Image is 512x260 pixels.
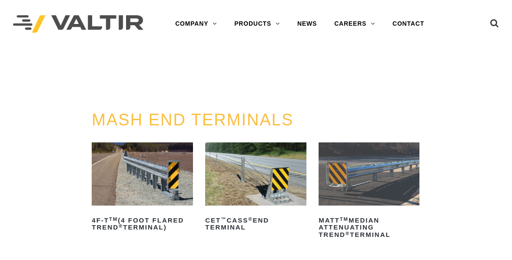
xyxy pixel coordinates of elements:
a: MATTTMMedian Attenuating TREND®Terminal [319,142,419,242]
sup: TM [109,216,118,222]
sup: ® [346,231,350,236]
h2: MATT Median Attenuating TREND Terminal [319,213,419,242]
img: Valtir [13,15,143,33]
a: PRODUCTS [226,15,289,33]
a: 4F-TTM(4 Foot Flared TREND®Terminal) [92,142,193,234]
a: CET™CASS®End Terminal [205,142,306,234]
sup: ® [119,223,123,229]
a: CONTACT [384,15,433,33]
a: NEWS [289,15,326,33]
h2: CET CASS End Terminal [205,213,306,234]
sup: TM [340,216,349,222]
h2: 4F-T (4 Foot Flared TREND Terminal) [92,213,193,234]
a: MASH END TERMINALS [92,111,293,129]
sup: ™ [221,216,226,222]
a: COMPANY [166,15,226,33]
a: CAREERS [326,15,384,33]
sup: ® [248,216,253,222]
